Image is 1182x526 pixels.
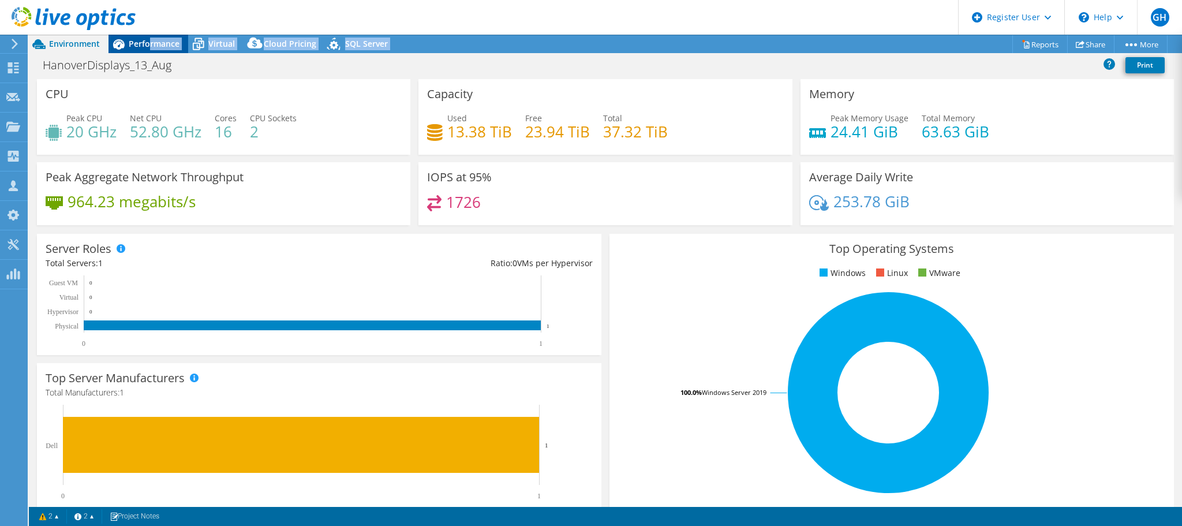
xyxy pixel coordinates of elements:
h3: Capacity [427,88,473,100]
text: Guest VM [49,279,78,287]
span: Cloud Pricing [264,38,316,49]
span: Peak CPU [66,113,102,124]
h4: 13.38 TiB [447,125,512,138]
span: Performance [129,38,179,49]
span: Total Memory [922,113,975,124]
h4: Total Manufacturers: [46,386,593,399]
h4: 253.78 GiB [833,195,910,208]
a: Reports [1012,35,1068,53]
h4: 1726 [446,196,481,208]
span: Peak Memory Usage [831,113,908,124]
a: More [1114,35,1168,53]
text: 0 [89,280,92,286]
text: 0 [89,309,92,315]
h3: Memory [809,88,854,100]
h4: 964.23 megabits/s [68,195,196,208]
text: Hypervisor [47,308,78,316]
h4: 63.63 GiB [922,125,989,138]
text: 0 [82,340,85,348]
h4: 52.80 GHz [130,125,201,138]
tspan: Windows Server 2019 [702,388,766,397]
span: CPU Sockets [250,113,297,124]
text: Dell [46,442,58,450]
li: VMware [915,267,960,279]
text: 1 [537,492,541,500]
span: Virtual [208,38,235,49]
li: Linux [873,267,908,279]
text: Virtual [59,293,79,301]
h3: CPU [46,88,69,100]
span: Cores [215,113,237,124]
span: Free [525,113,542,124]
li: Windows [817,267,866,279]
h4: 2 [250,125,297,138]
text: 1 [539,340,543,348]
span: 0 [513,258,517,268]
h4: 24.41 GiB [831,125,908,138]
h4: 16 [215,125,237,138]
text: 0 [89,294,92,300]
h1: HanoverDisplays_13_Aug [38,59,189,72]
text: 1 [545,442,548,449]
span: GH [1151,8,1169,27]
a: Share [1067,35,1114,53]
text: Physical [55,322,78,330]
h3: IOPS at 95% [427,171,492,184]
div: Ratio: VMs per Hypervisor [319,257,593,270]
a: Project Notes [102,509,167,524]
svg: \n [1079,12,1089,23]
tspan: 100.0% [680,388,702,397]
a: 2 [31,509,67,524]
a: 2 [66,509,102,524]
span: Total [603,113,622,124]
text: 0 [61,492,65,500]
h4: 37.32 TiB [603,125,668,138]
span: SQL Server [345,38,388,49]
h3: Top Server Manufacturers [46,372,185,385]
h4: 23.94 TiB [525,125,590,138]
h3: Average Daily Write [809,171,913,184]
h3: Peak Aggregate Network Throughput [46,171,244,184]
text: 1 [547,323,549,329]
h3: Top Operating Systems [618,243,1165,255]
span: 1 [119,387,124,398]
span: 1 [98,258,103,268]
div: Total Servers: [46,257,319,270]
span: Net CPU [130,113,162,124]
h3: Server Roles [46,243,111,255]
span: Environment [49,38,100,49]
a: Print [1125,57,1165,73]
span: Used [447,113,467,124]
h4: 20 GHz [66,125,117,138]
